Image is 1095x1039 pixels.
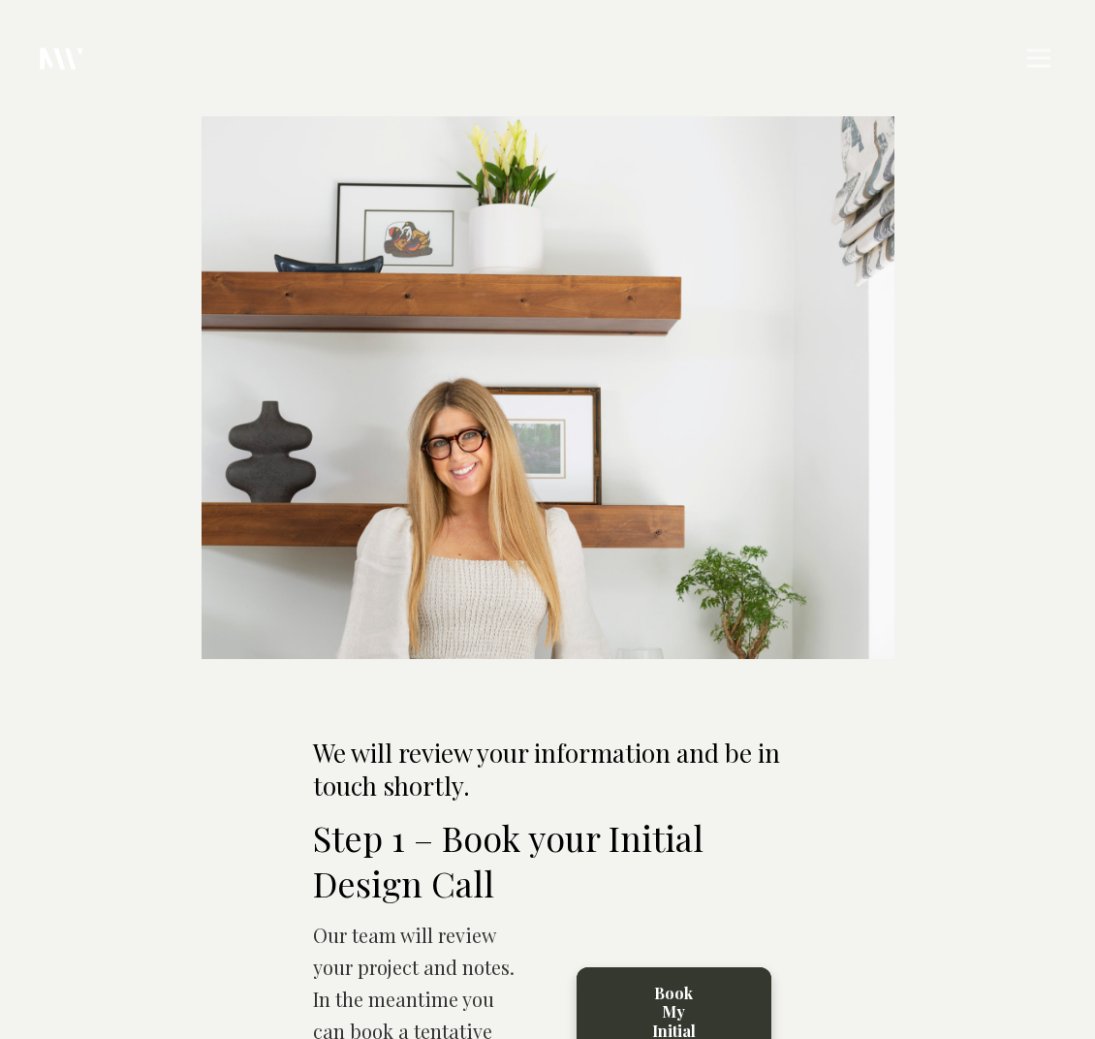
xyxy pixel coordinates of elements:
span: Step 1 – Book your Initial Design Call [313,814,704,906]
a: Link [29,27,91,89]
a: Menu [1012,34,1066,82]
h4: We will review your information and be in touch shortly. [313,737,783,803]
